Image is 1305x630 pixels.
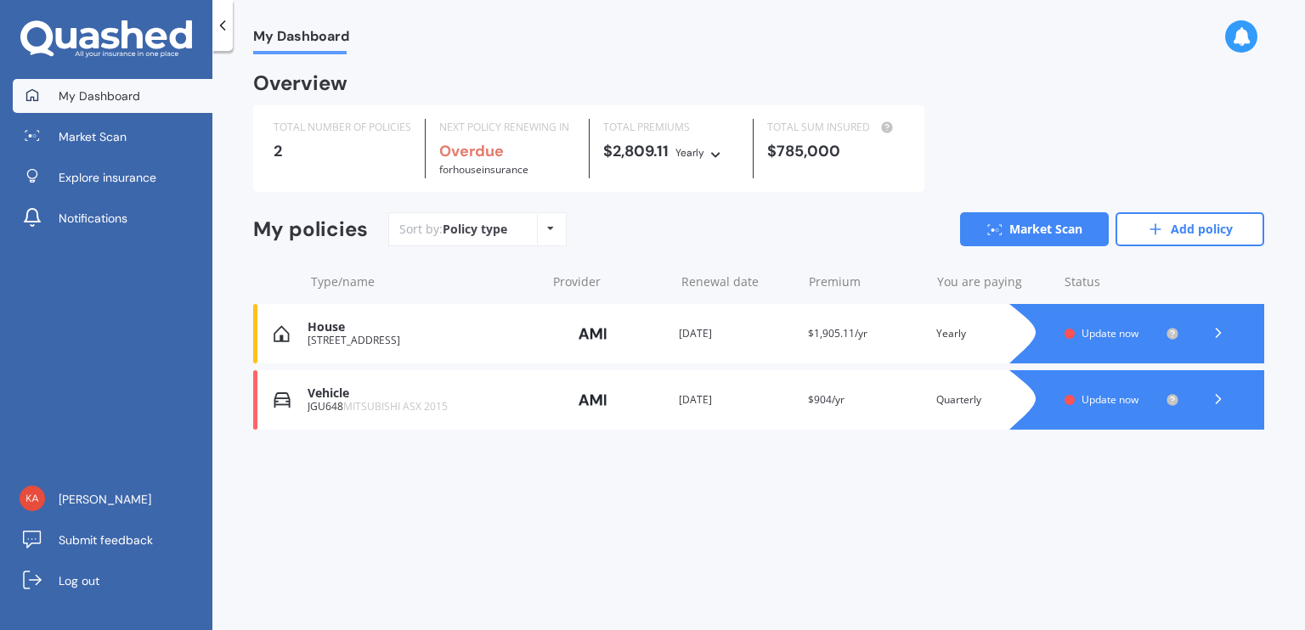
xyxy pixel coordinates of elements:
div: $785,000 [767,143,903,160]
div: My policies [253,217,368,242]
div: Vehicle [308,386,537,401]
a: Log out [13,564,212,598]
img: AMI [551,384,636,416]
div: Policy type [443,221,507,238]
span: Submit feedback [59,532,153,548]
span: [PERSON_NAME] [59,491,151,508]
img: House [274,325,290,342]
a: Market Scan [13,120,212,154]
div: Premium [809,273,924,290]
b: Overdue [439,141,504,161]
span: for House insurance [439,162,528,177]
div: TOTAL NUMBER OF POLICIES [274,119,411,136]
a: Add policy [1116,212,1264,246]
div: Status [1065,273,1179,290]
div: House [308,320,537,335]
a: Submit feedback [13,523,212,557]
div: NEXT POLICY RENEWING IN [439,119,575,136]
div: Sort by: [399,221,507,238]
div: [STREET_ADDRESS] [308,335,537,346]
a: [PERSON_NAME] [13,482,212,516]
span: My Dashboard [253,28,349,51]
span: Update now [1082,392,1138,407]
div: 2 [274,143,411,160]
span: Notifications [59,210,127,227]
span: $904/yr [808,392,845,407]
div: [DATE] [679,391,794,408]
span: $1,905.11/yr [808,326,867,340]
img: b3683cd3ea0799f3412c6acd7ee8565a [20,486,45,511]
a: Notifications [13,201,212,235]
div: TOTAL PREMIUMS [603,119,739,136]
div: Yearly [936,325,1051,342]
img: Vehicle [274,391,291,408]
div: JGU648 [308,401,537,413]
div: [DATE] [679,325,794,342]
span: Market Scan [59,128,127,145]
span: Log out [59,572,99,589]
a: Explore insurance [13,160,212,194]
span: Update now [1082,326,1138,340]
div: You are paying [937,273,1052,290]
div: Type/name [311,273,540,290]
span: Explore insurance [59,169,156,186]
div: Quarterly [936,391,1051,408]
div: Renewal date [681,273,796,290]
a: Market Scan [960,212,1109,246]
div: Yearly [675,144,704,161]
span: MITSUBISHI ASX 2015 [343,399,448,413]
div: Overview [253,75,347,92]
div: Provider [553,273,668,290]
div: TOTAL SUM INSURED [767,119,903,136]
img: AMI [551,318,636,350]
div: $2,809.11 [603,143,739,161]
a: My Dashboard [13,79,212,113]
span: My Dashboard [59,87,140,104]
